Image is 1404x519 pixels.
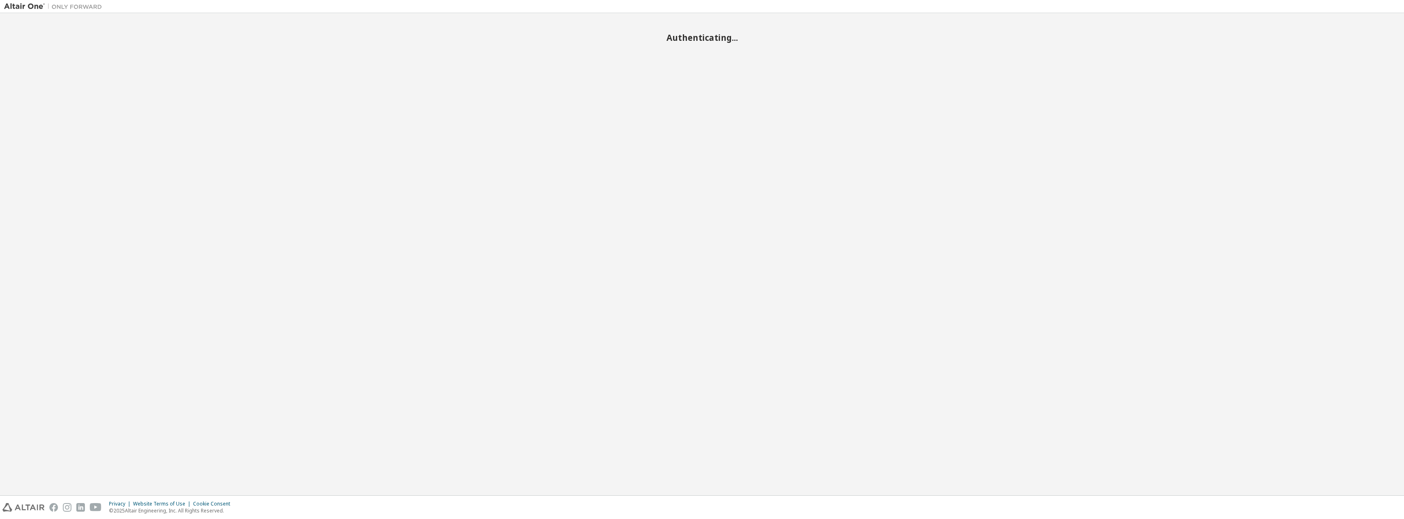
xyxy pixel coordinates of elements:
[193,501,235,507] div: Cookie Consent
[133,501,193,507] div: Website Terms of Use
[109,507,235,514] p: © 2025 Altair Engineering, Inc. All Rights Reserved.
[109,501,133,507] div: Privacy
[63,503,71,512] img: instagram.svg
[4,2,106,11] img: Altair One
[4,32,1400,43] h2: Authenticating...
[90,503,102,512] img: youtube.svg
[2,503,44,512] img: altair_logo.svg
[49,503,58,512] img: facebook.svg
[76,503,85,512] img: linkedin.svg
